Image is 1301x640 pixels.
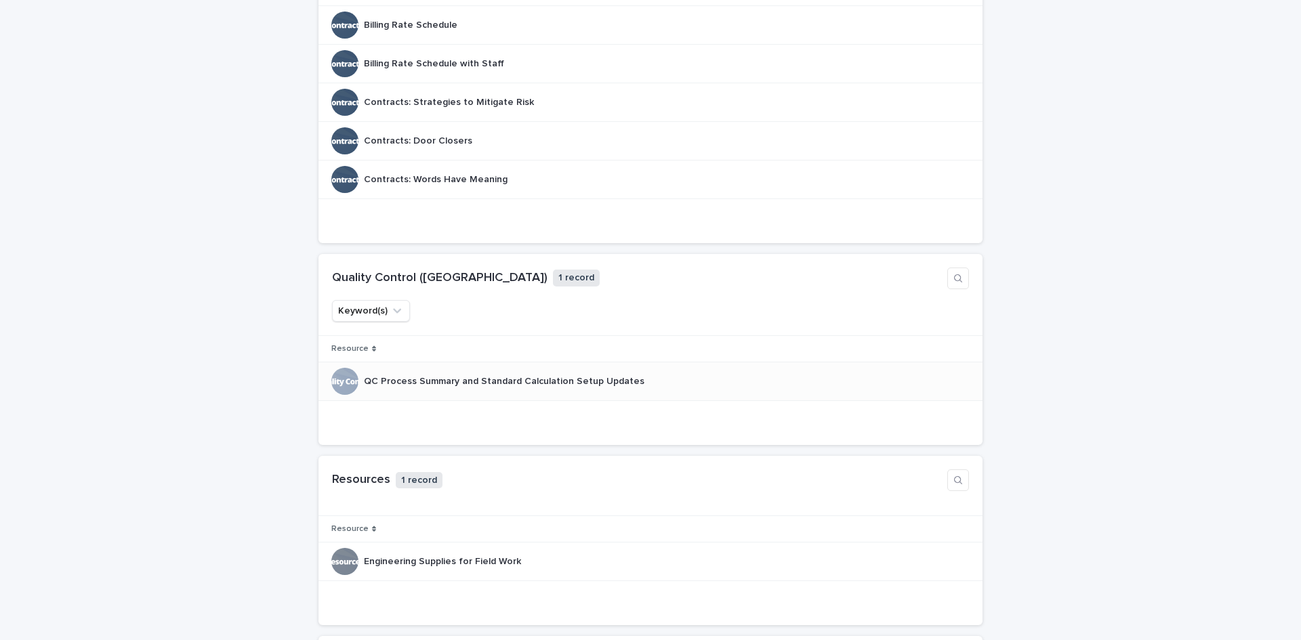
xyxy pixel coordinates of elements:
p: Contracts: Door Closers [364,133,475,147]
h1: Quality Control ([GEOGRAPHIC_DATA]) [332,271,548,286]
tr: Billing Rate ScheduleBilling Rate Schedule [318,5,983,44]
p: Resource [331,341,369,356]
p: QC Process Summary and Standard Calculation Setup Updates [364,373,647,387]
p: Contracts: Words Have Meaning [364,171,510,186]
p: Engineering Supplies for Field Work [364,553,524,568]
button: Keyword(s) [332,300,410,322]
tr: Contracts: Words Have MeaningContracts: Words Have Meaning [318,160,983,198]
p: 1 record [553,270,600,286]
p: Contracts: Strategies to Mitigate Risk [364,94,537,108]
tr: Contracts: Door ClosersContracts: Door Closers [318,121,983,160]
p: Billing Rate Schedule with Staff [364,56,507,70]
tr: QC Process Summary and Standard Calculation Setup UpdatesQC Process Summary and Standard Calculat... [318,362,983,401]
tr: Engineering Supplies for Field WorkEngineering Supplies for Field Work [318,542,983,581]
h1: Resources [332,473,390,488]
p: Billing Rate Schedule [364,17,460,31]
tr: Billing Rate Schedule with StaffBilling Rate Schedule with Staff [318,44,983,83]
p: Resource [331,521,369,536]
p: 1 record [396,472,442,489]
tr: Contracts: Strategies to Mitigate RiskContracts: Strategies to Mitigate Risk [318,83,983,121]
